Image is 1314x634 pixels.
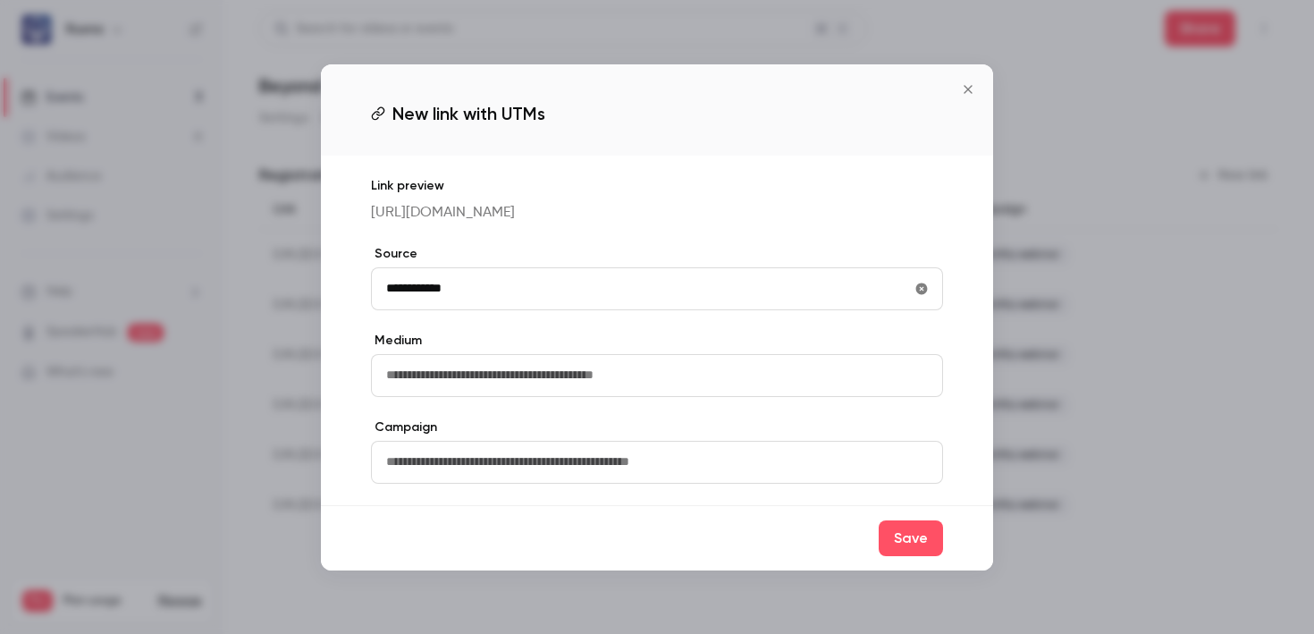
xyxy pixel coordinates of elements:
[371,177,943,195] p: Link preview
[371,202,943,224] p: [URL][DOMAIN_NAME]
[907,275,936,303] button: utmSource
[392,100,545,127] span: New link with UTMs
[371,245,943,263] label: Source
[950,72,986,107] button: Close
[371,418,943,436] label: Campaign
[879,520,943,556] button: Save
[371,332,943,350] label: Medium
